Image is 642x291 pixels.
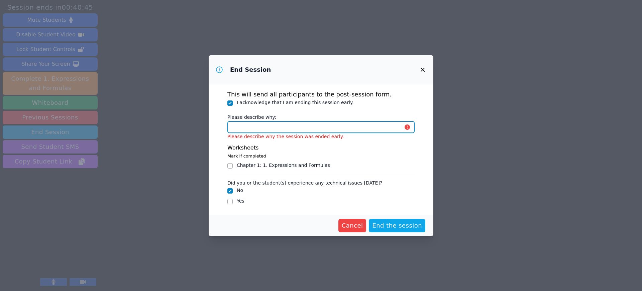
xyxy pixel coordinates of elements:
[230,66,271,74] h3: End Session
[237,100,354,105] label: I acknowledge that I am ending this session early.
[227,133,415,140] p: Please describe why the session was ended early.
[227,154,266,159] small: Mark if completed
[237,162,330,169] div: Chapter 1 : 1. Expressions and Formulas
[237,188,243,193] label: No
[227,111,415,121] label: Please describe why:
[227,90,415,99] p: This will send all participants to the post-session form.
[227,144,415,152] h3: Worksheets
[237,198,244,204] label: Yes
[227,177,382,187] legend: Did you or the student(s) experience any technical issues [DATE]?
[372,221,422,230] span: End the session
[342,221,363,230] span: Cancel
[369,219,425,232] button: End the session
[338,219,366,232] button: Cancel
